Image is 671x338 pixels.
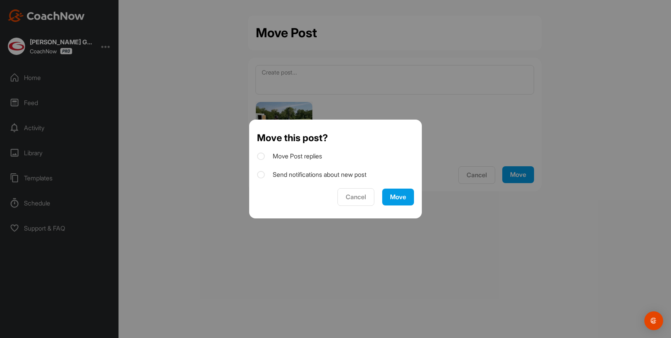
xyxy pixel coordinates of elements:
button: Cancel [337,188,374,206]
h1: Move this post? [257,132,414,144]
label: Send notifications about new post [257,171,366,179]
label: Move Post replies [257,152,322,160]
div: Move [390,193,406,201]
button: Move [382,189,414,205]
div: Open Intercom Messenger [644,311,663,330]
div: Cancel [346,193,366,201]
